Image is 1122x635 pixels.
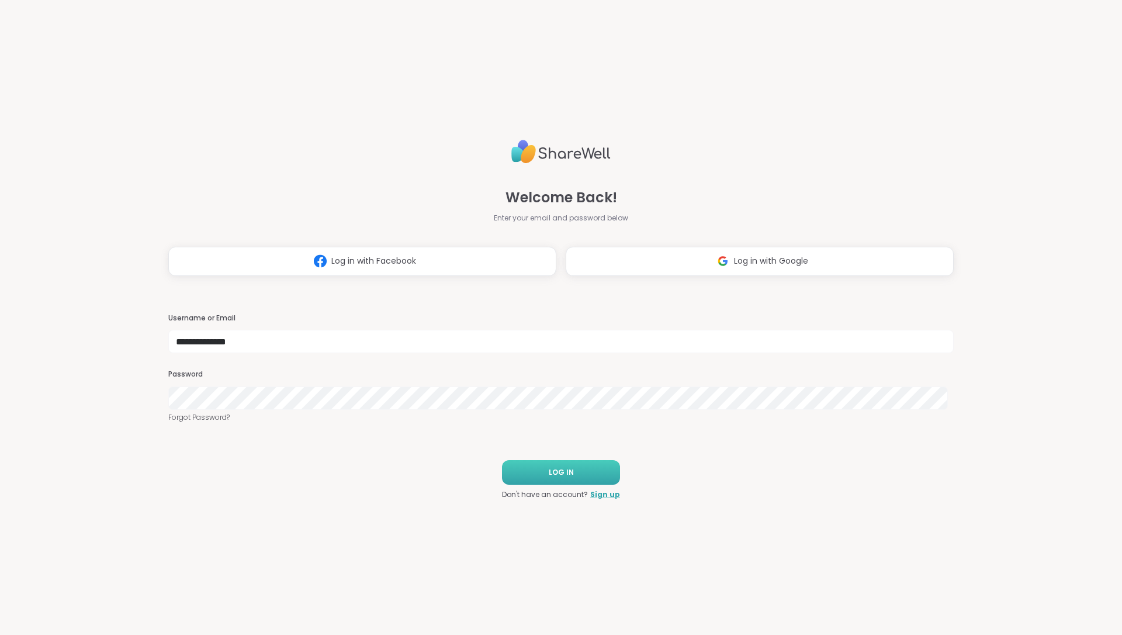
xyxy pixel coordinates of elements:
span: LOG IN [549,467,574,478]
h3: Password [168,370,954,379]
a: Forgot Password? [168,412,954,423]
span: Log in with Google [734,255,808,267]
img: ShareWell Logomark [712,250,734,272]
h3: Username or Email [168,313,954,323]
button: Log in with Facebook [168,247,556,276]
button: Log in with Google [566,247,954,276]
img: ShareWell Logo [511,135,611,168]
img: ShareWell Logomark [309,250,331,272]
span: Don't have an account? [502,489,588,500]
span: Welcome Back! [505,187,617,208]
span: Enter your email and password below [494,213,628,223]
span: Log in with Facebook [331,255,416,267]
a: Sign up [590,489,620,500]
button: LOG IN [502,460,620,485]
